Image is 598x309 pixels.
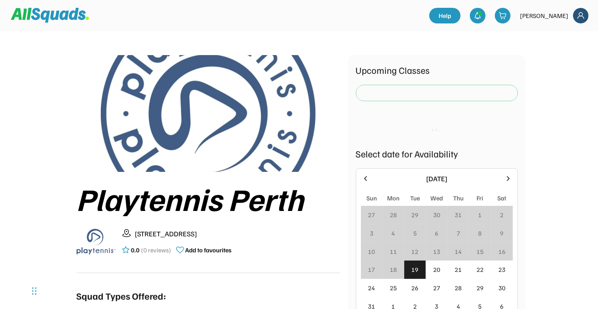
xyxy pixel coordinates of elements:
[455,283,462,293] div: 28
[478,210,482,220] div: 1
[390,283,397,293] div: 25
[455,265,462,274] div: 21
[500,229,503,238] div: 9
[390,247,397,256] div: 11
[368,210,375,220] div: 27
[411,265,418,274] div: 19
[356,63,518,77] div: Upcoming Classes
[433,265,440,274] div: 20
[411,210,418,220] div: 29
[498,283,505,293] div: 30
[520,11,568,20] div: [PERSON_NAME]
[474,12,482,20] img: bell-03%20%281%29.svg
[477,247,484,256] div: 15
[77,289,166,303] div: Squad Types Offered:
[141,245,171,255] div: (0 reviews)
[477,193,484,203] div: Fri
[356,146,518,161] div: Select date for Availability
[455,210,462,220] div: 31
[368,265,375,274] div: 17
[374,173,500,184] div: [DATE]
[433,210,440,220] div: 30
[498,247,505,256] div: 16
[77,222,116,261] img: playtennis%20blue%20logo%201.png
[368,283,375,293] div: 24
[457,229,460,238] div: 7
[477,265,484,274] div: 22
[390,265,397,274] div: 18
[413,229,417,238] div: 5
[478,229,482,238] div: 8
[370,229,373,238] div: 3
[11,8,89,23] img: Squad%20Logo.svg
[390,210,397,220] div: 28
[455,247,462,256] div: 14
[387,193,400,203] div: Mon
[435,229,438,238] div: 6
[411,283,418,293] div: 26
[135,229,340,239] div: [STREET_ADDRESS]
[497,193,506,203] div: Sat
[499,12,507,20] img: shopping-cart-01%20%281%29.svg
[77,181,340,216] div: Playtennis Perth
[101,55,316,172] img: playtennis%20blue%20logo%204.jpg
[477,283,484,293] div: 29
[186,245,232,255] div: Add to favourites
[433,247,440,256] div: 13
[366,193,377,203] div: Sun
[433,283,440,293] div: 27
[368,247,375,256] div: 10
[573,8,589,23] img: Frame%2018.svg
[429,8,461,23] a: Help
[498,265,505,274] div: 23
[411,247,418,256] div: 12
[430,193,443,203] div: Wed
[391,229,395,238] div: 4
[410,193,420,203] div: Tue
[500,210,503,220] div: 2
[453,193,464,203] div: Thu
[131,245,140,255] div: 0.0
